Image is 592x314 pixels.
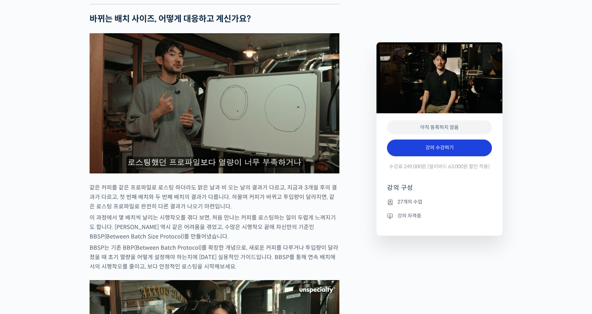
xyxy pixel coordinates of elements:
[387,140,492,156] a: 강의 수강하기
[108,232,117,238] span: 설정
[2,222,46,239] a: 홈
[46,222,90,239] a: 대화
[64,233,72,238] span: 대화
[90,183,339,211] p: 같은 커피를 같은 프로파일로 로스팅 하더라도 맑은 날과 비 오는 날의 결과가 다르고, 지금과 3개월 후의 결과가 다르고, 첫 번째 배치와 두 번째 배치의 결과가 다릅니다. 하...
[387,120,492,135] div: 아직 등록하지 않음
[387,212,492,220] li: 강의 자격증
[22,232,26,238] span: 홈
[90,243,339,271] p: BBSP는 기존 BBP(Between Batch Protocol)를 확장한 개념으로, 새로운 커피를 다루거나 투입량이 달라졌을 때 초기 열량을 어떻게 설정해야 하는지에 [DA...
[90,222,134,239] a: 설정
[387,198,492,206] li: 27개의 수업
[90,213,339,241] p: 이 과정에서 몇 배치씩 날리는 시행착오를 겪다 보면, 처음 만나는 커피를 로스팅하는 일이 두렵게 느껴지기도 합니다. [PERSON_NAME] 역시 같은 어려움을 겪었고, 수많...
[389,163,490,170] span: 수강료 249,000원 (얼리버드 63,000원 할인 적용)
[387,184,492,198] h4: 강의 구성
[90,14,339,24] h2: 바뀌는 배치 사이즈, 어떻게 대응하고 계신가요?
